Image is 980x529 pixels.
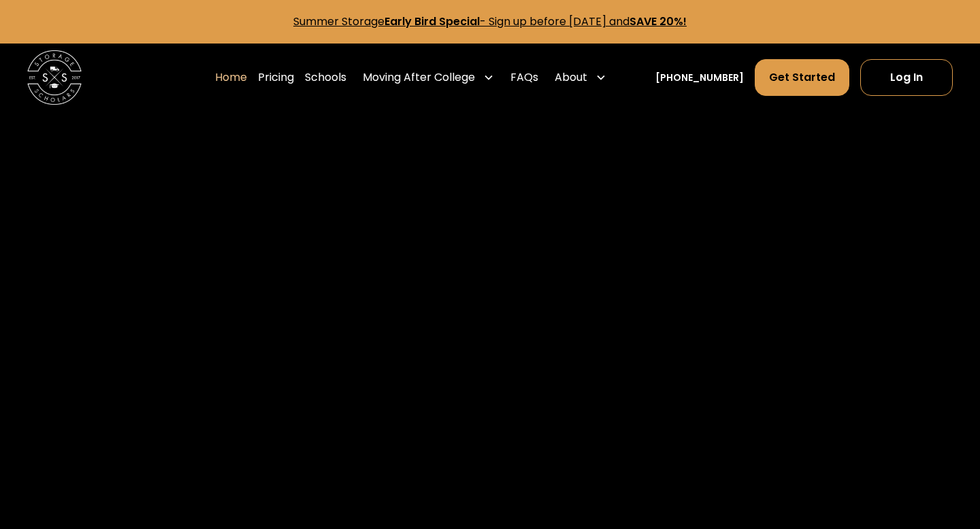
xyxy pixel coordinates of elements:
div: Moving After College [363,69,475,86]
a: Get Started [755,59,849,96]
a: Summer StorageEarly Bird Special- Sign up before [DATE] andSAVE 20%! [293,14,687,29]
img: Storage Scholars main logo [27,50,82,105]
a: Pricing [258,58,294,97]
a: Log In [860,59,953,96]
a: Home [215,58,247,97]
strong: SAVE 20%! [630,14,687,29]
a: FAQs [510,58,538,97]
div: About [555,69,587,86]
strong: Early Bird Special [385,14,480,29]
a: Schools [305,58,346,97]
a: [PHONE_NUMBER] [655,71,744,85]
